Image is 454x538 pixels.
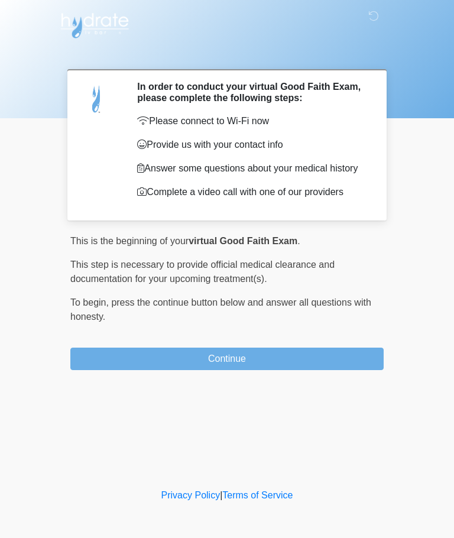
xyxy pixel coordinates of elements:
[161,490,220,500] a: Privacy Policy
[137,185,366,199] p: Complete a video call with one of our providers
[137,138,366,152] p: Provide us with your contact info
[137,161,366,176] p: Answer some questions about your medical history
[137,114,366,128] p: Please connect to Wi-Fi now
[220,490,222,500] a: |
[222,490,293,500] a: Terms of Service
[137,81,366,103] h2: In order to conduct your virtual Good Faith Exam, please complete the following steps:
[79,81,115,116] img: Agent Avatar
[61,43,393,64] h1: ‎ ‎ ‎ ‎
[59,9,131,39] img: Hydrate IV Bar - Arcadia Logo
[70,297,111,307] span: To begin,
[70,297,371,322] span: press the continue button below and answer all questions with honesty.
[70,348,384,370] button: Continue
[189,236,297,246] strong: virtual Good Faith Exam
[70,236,189,246] span: This is the beginning of your
[297,236,300,246] span: .
[70,260,335,284] span: This step is necessary to provide official medical clearance and documentation for your upcoming ...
